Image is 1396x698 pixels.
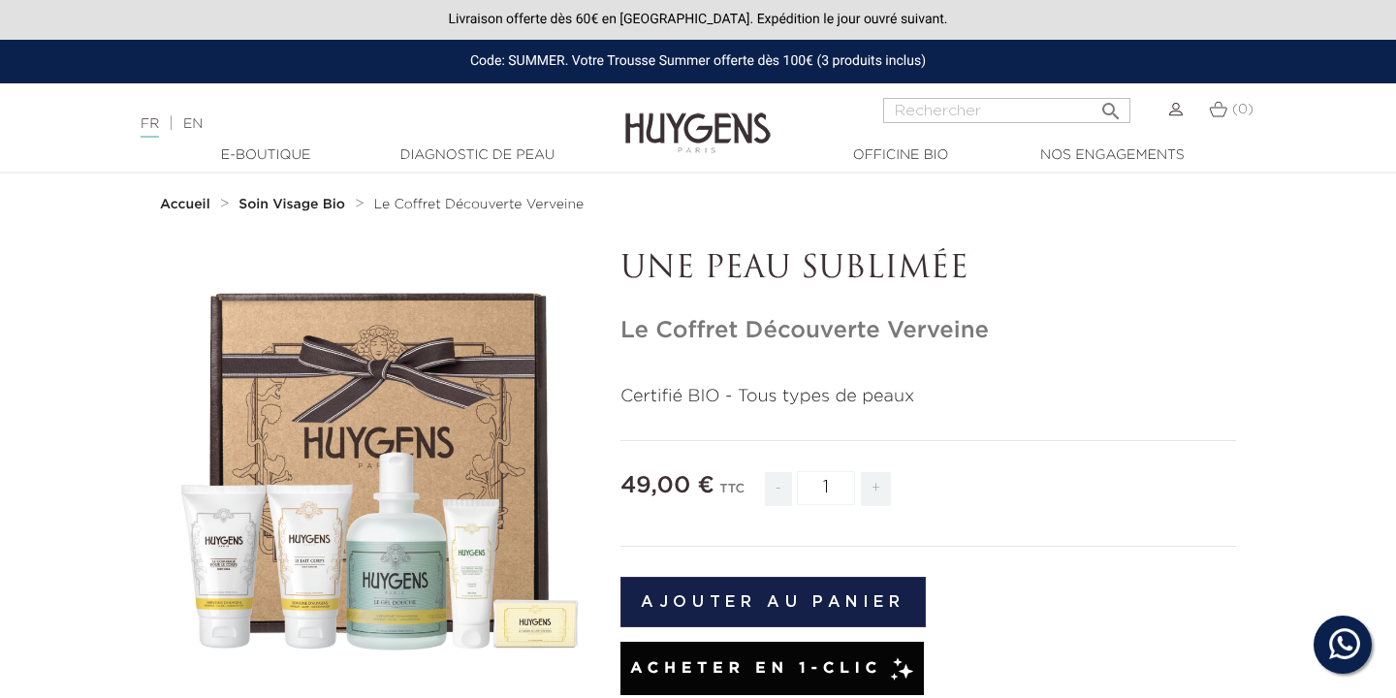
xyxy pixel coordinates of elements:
a: Le Coffret Découverte Verveine [374,197,585,212]
div: TTC [719,468,745,521]
button: Ajouter au panier [620,577,926,627]
div: | [131,112,567,136]
a: Accueil [160,197,214,212]
input: Rechercher [883,98,1130,123]
a: Nos engagements [1015,145,1209,166]
img: Huygens [625,81,771,156]
input: Quantité [797,471,855,505]
a: EN [183,117,203,131]
a: FR [141,117,159,138]
span: (0) [1232,103,1253,116]
button:  [1094,92,1128,118]
p: Certifié BIO - Tous types de peaux [620,384,1236,410]
span: 49,00 € [620,474,714,497]
span: Le Coffret Découverte Verveine [374,198,585,211]
strong: Accueil [160,198,210,211]
a: Soin Visage Bio [238,197,350,212]
a: E-Boutique [169,145,363,166]
strong: Soin Visage Bio [238,198,345,211]
h1: Le Coffret Découverte Verveine [620,317,1236,345]
span: + [861,472,892,506]
span: - [765,472,792,506]
a: Diagnostic de peau [380,145,574,166]
a: Officine Bio [804,145,998,166]
p: UNE PEAU SUBLIMÉE [620,251,1236,288]
i:  [1099,94,1123,117]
